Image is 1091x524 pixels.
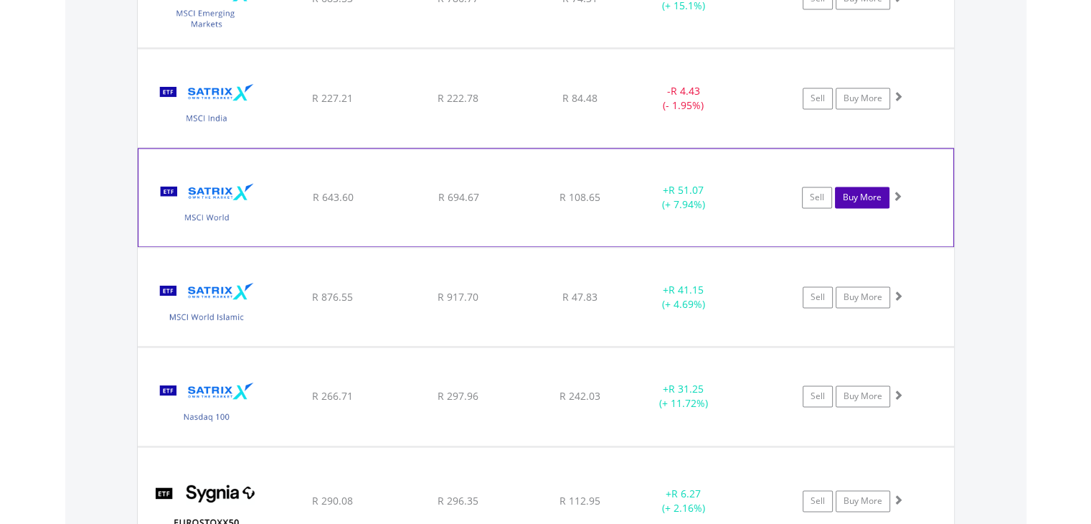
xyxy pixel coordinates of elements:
a: Sell [803,385,833,407]
span: R 242.03 [559,389,600,403]
div: + (+ 2.16%) [630,487,738,515]
span: R 41.15 [669,283,704,296]
span: R 694.67 [438,190,478,204]
img: TFSA.STXWIS.png [145,266,268,342]
span: R 227.21 [312,91,353,105]
span: R 6.27 [671,487,701,500]
span: R 297.96 [438,389,478,403]
a: Sell [803,490,833,512]
span: R 4.43 [671,84,700,98]
a: Sell [803,88,833,109]
a: Buy More [835,187,889,208]
span: R 296.35 [438,494,478,507]
a: Buy More [836,490,890,512]
div: - (- 1.95%) [630,84,738,113]
div: + (+ 11.72%) [630,382,738,411]
a: Buy More [836,286,890,308]
span: R 290.08 [312,494,353,507]
span: R 31.25 [669,382,704,396]
span: R 266.71 [312,389,353,403]
span: R 108.65 [559,190,600,204]
div: + (+ 7.94%) [629,183,737,212]
a: Sell [802,187,832,208]
span: R 84.48 [562,91,598,105]
a: Buy More [836,385,890,407]
span: R 917.70 [438,290,478,304]
span: R 47.83 [562,290,598,304]
a: Sell [803,286,833,308]
a: Buy More [836,88,890,109]
span: R 643.60 [312,190,353,204]
span: R 876.55 [312,290,353,304]
span: R 222.78 [438,91,478,105]
span: R 112.95 [559,494,600,507]
img: TFSA.STXNDA.png [145,67,268,144]
img: TFSA.STXNDQ.png [145,365,268,442]
img: TFSA.STXWDM.png [146,167,269,243]
span: R 51.07 [669,183,704,197]
div: + (+ 4.69%) [630,283,738,312]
